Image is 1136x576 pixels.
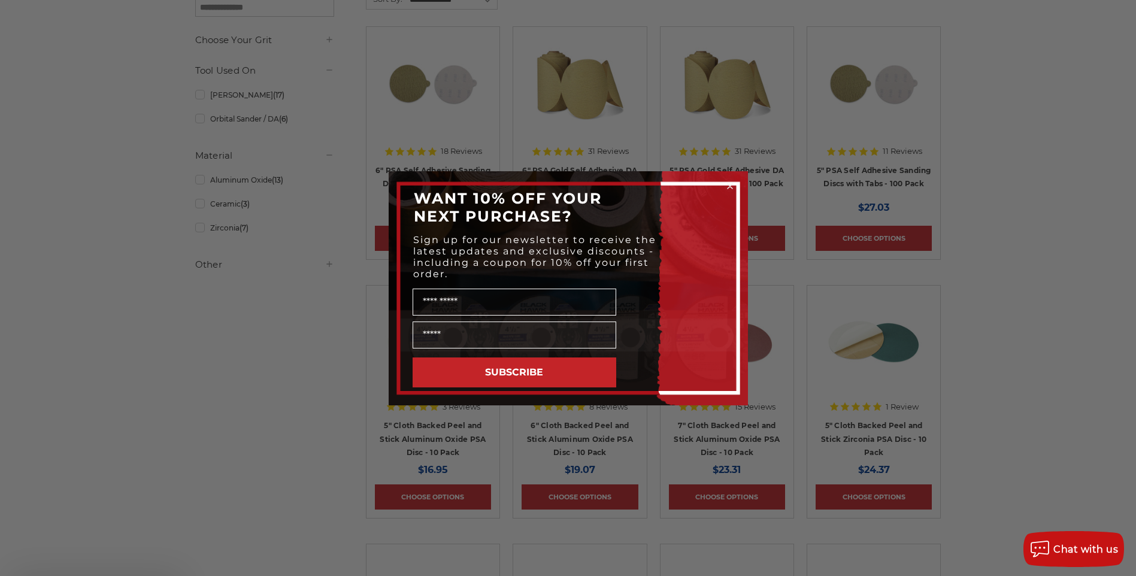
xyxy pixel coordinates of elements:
button: SUBSCRIBE [413,357,616,387]
span: Sign up for our newsletter to receive the latest updates and exclusive discounts - including a co... [413,234,656,280]
input: Email [413,322,616,348]
span: Chat with us [1053,544,1118,555]
button: Close dialog [724,180,736,192]
button: Chat with us [1023,531,1124,567]
span: WANT 10% OFF YOUR NEXT PURCHASE? [414,189,602,225]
